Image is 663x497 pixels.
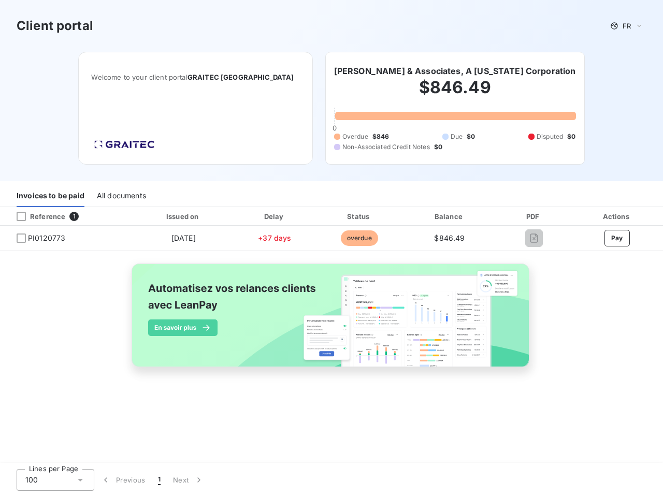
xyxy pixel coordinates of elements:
[573,211,661,222] div: Actions
[434,142,442,152] span: $0
[334,65,576,77] h6: [PERSON_NAME] & Associates, A [US_STATE] Corporation
[91,137,157,152] img: Company logo
[25,475,38,485] span: 100
[258,233,291,242] span: +37 days
[171,233,196,242] span: [DATE]
[91,73,299,81] span: Welcome to your client portal
[604,230,630,246] button: Pay
[318,211,400,222] div: Status
[341,230,378,246] span: overdue
[94,469,152,491] button: Previous
[167,469,210,491] button: Next
[334,77,576,108] h2: $846.49
[467,132,475,141] span: $0
[567,132,575,141] span: $0
[122,257,541,385] img: banner
[235,211,314,222] div: Delay
[69,212,79,221] span: 1
[405,211,494,222] div: Balance
[136,211,231,222] div: Issued on
[451,132,463,141] span: Due
[372,132,390,141] span: $846
[188,73,294,81] span: GRAITEC [GEOGRAPHIC_DATA]
[28,233,65,243] span: PI0120773
[342,142,430,152] span: Non-Associated Credit Notes
[8,212,65,221] div: Reference
[97,185,146,207] div: All documents
[342,132,368,141] span: Overdue
[333,124,337,132] span: 0
[499,211,569,222] div: PDF
[623,22,631,30] span: FR
[17,185,84,207] div: Invoices to be paid
[434,233,465,242] span: $846.49
[537,132,563,141] span: Disputed
[17,17,93,35] h3: Client portal
[152,469,167,491] button: 1
[158,475,161,485] span: 1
